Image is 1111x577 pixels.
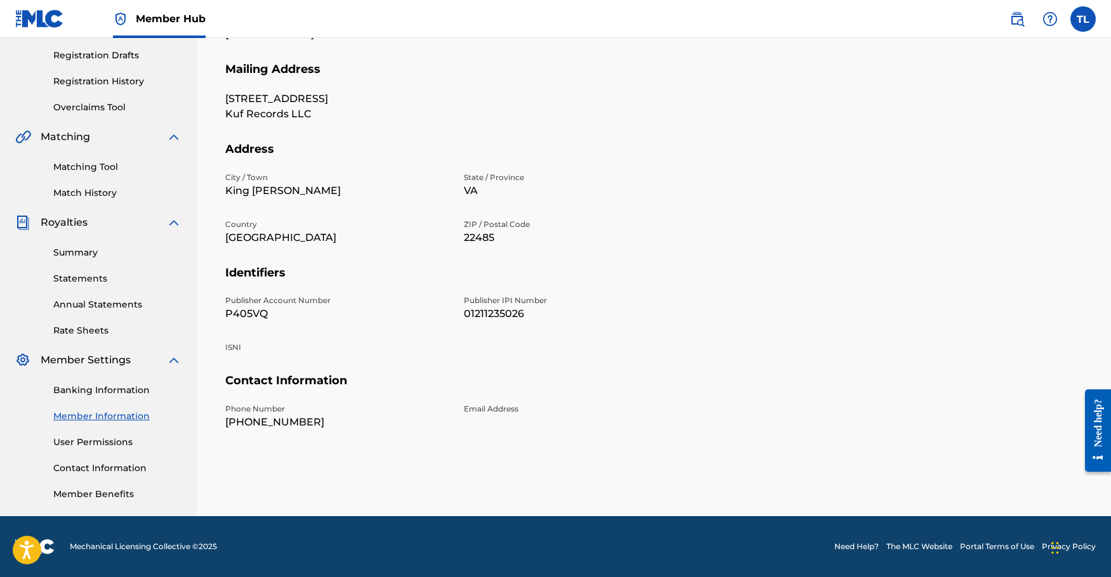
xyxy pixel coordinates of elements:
a: Contact Information [53,462,181,475]
iframe: Resource Center [1075,380,1111,482]
img: expand [166,129,181,145]
a: Member Information [53,410,181,423]
h5: Identifiers [225,266,1083,295]
span: Member Hub [136,11,206,26]
p: 22485 [464,230,687,245]
a: Registration History [53,75,181,88]
span: Mechanical Licensing Collective © 2025 [70,541,217,552]
p: City / Town [225,172,449,183]
span: Member Settings [41,353,131,368]
p: [GEOGRAPHIC_DATA] [225,230,449,245]
a: Rate Sheets [53,324,181,337]
p: Email Address [464,403,687,415]
span: Royalties [41,215,88,230]
h5: Mailing Address [225,62,1083,92]
a: Member Benefits [53,488,181,501]
a: Matching Tool [53,160,181,174]
p: VA [464,183,687,198]
img: expand [166,215,181,230]
p: ISNI [225,342,449,353]
iframe: Chat Widget [1048,516,1111,577]
p: Kuf Records LLC [225,107,449,122]
p: ZIP / Postal Code [464,219,687,230]
p: King [PERSON_NAME] [225,183,449,198]
img: Top Rightsholder [113,11,128,27]
a: Banking Information [53,384,181,397]
a: Summary [53,246,181,259]
p: Phone Number [225,403,449,415]
img: help [1042,11,1058,27]
p: State / Province [464,172,687,183]
div: Drag [1051,529,1059,567]
div: User Menu [1070,6,1096,32]
a: The MLC Website [886,541,952,552]
a: Need Help? [834,541,879,552]
img: MLC Logo [15,10,64,28]
p: [PHONE_NUMBER] [225,415,449,430]
h5: Contact Information [225,373,1083,403]
h5: Address [225,142,1083,172]
img: expand [166,353,181,368]
a: Public Search [1004,6,1030,32]
a: Annual Statements [53,298,181,311]
p: P405VQ [225,306,449,321]
img: Member Settings [15,353,30,368]
img: Royalties [15,215,30,230]
img: Matching [15,129,31,145]
a: Portal Terms of Use [960,541,1034,552]
img: search [1009,11,1025,27]
a: Statements [53,272,181,285]
span: Matching [41,129,90,145]
a: Privacy Policy [1042,541,1096,552]
p: Publisher Account Number [225,295,449,306]
a: Registration Drafts [53,49,181,62]
p: [STREET_ADDRESS] [225,91,449,107]
a: Overclaims Tool [53,101,181,114]
a: User Permissions [53,436,181,449]
p: Country [225,219,449,230]
p: Publisher IPI Number [464,295,687,306]
a: Match History [53,186,181,200]
div: Help [1037,6,1063,32]
img: logo [15,539,55,554]
p: 01211235026 [464,306,687,321]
